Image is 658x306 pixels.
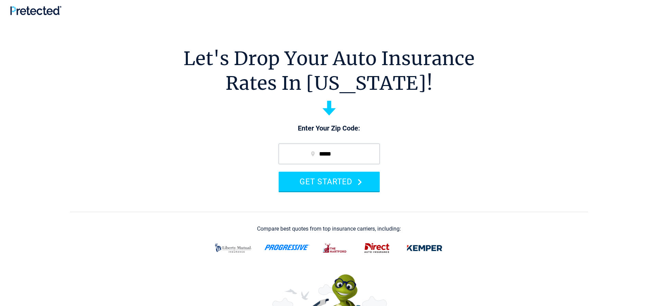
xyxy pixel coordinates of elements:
[183,46,475,96] h1: Let's Drop Your Auto Insurance Rates In [US_STATE]!
[264,245,310,250] img: progressive
[402,239,447,257] img: kemper
[360,239,394,257] img: direct
[257,226,401,232] div: Compare best quotes from top insurance carriers, including:
[211,239,256,257] img: liberty
[318,239,352,257] img: thehartford
[279,144,380,164] input: zip code
[279,172,380,191] button: GET STARTED
[10,6,61,15] img: Pretected Logo
[272,124,387,133] p: Enter Your Zip Code:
